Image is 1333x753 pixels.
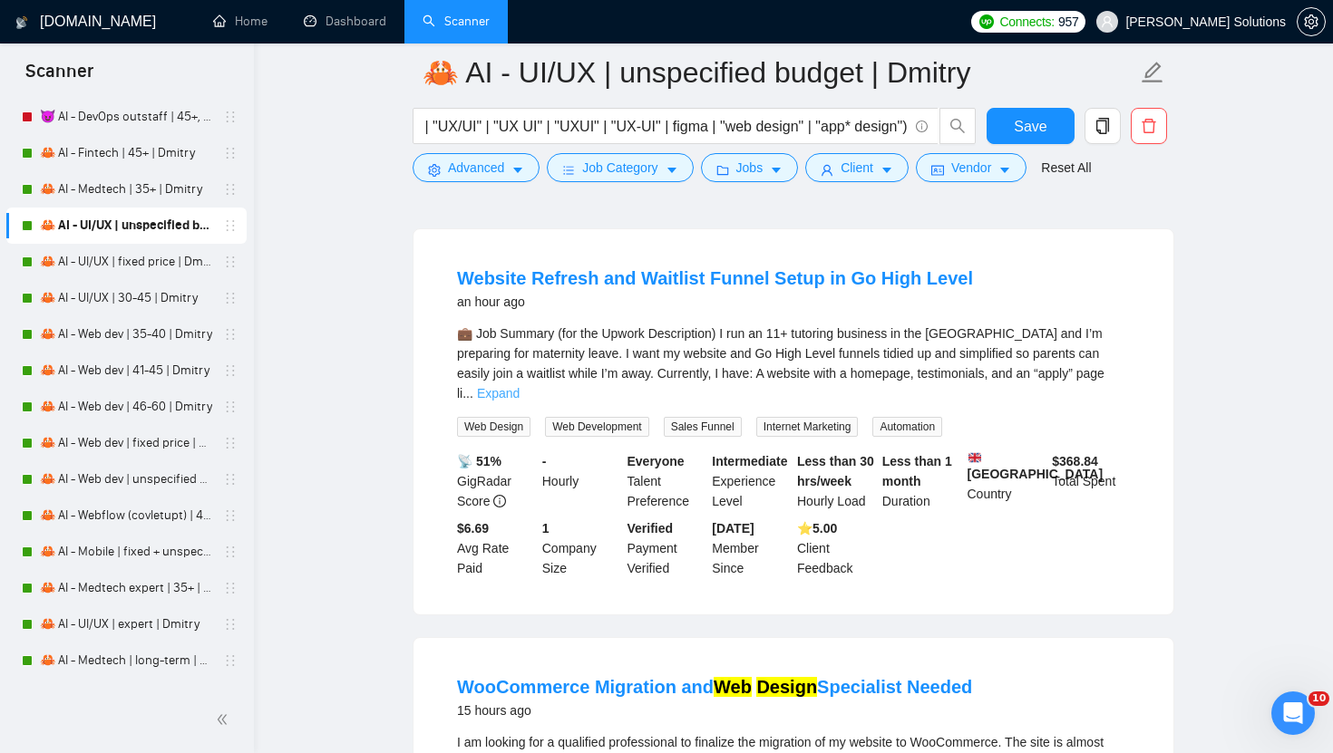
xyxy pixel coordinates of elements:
span: holder [223,327,238,342]
span: Advanced [448,158,504,178]
mark: Design [756,677,817,697]
a: 😈 AI - DevOps outstaff | 45+, fixed, unspec | Artem [40,99,212,135]
a: setting [1297,14,1326,29]
a: 🦀 AI - UI/UX | fixed price | Dmitry [40,244,212,280]
div: Hourly [539,451,624,511]
span: Job Category [582,158,657,178]
span: folder [716,163,729,177]
div: Experience Level [708,451,793,511]
div: Company Size [539,518,624,578]
span: holder [223,182,238,197]
a: 🦀 AI - Medtech | 35+ | Dmitry [40,171,212,208]
a: 🦀 AI - Medtech | long-term | Dmitry [40,642,212,679]
span: holder [223,472,238,487]
button: delete [1131,108,1167,144]
span: holder [223,617,238,632]
input: Scanner name... [423,50,1137,95]
span: Connects: [1000,12,1055,32]
span: double-left [216,710,234,729]
span: info-circle [493,495,506,507]
mark: Web [714,677,752,697]
b: - [542,454,547,468]
a: 🦀 AI - Web dev | 41-45 | Dmitry [40,352,212,389]
span: holder [223,436,238,450]
div: Duration [879,451,964,511]
span: Client [841,158,873,178]
a: 🦀 AI - Web dev | fixed price | Dmitry [40,425,212,461]
b: Less than 30 hrs/week [797,454,874,488]
div: Hourly Load [793,451,879,511]
span: holder [223,255,238,269]
a: dashboardDashboard [304,14,386,29]
span: copy [1085,118,1120,134]
span: user [821,163,833,177]
b: $ 368.84 [1052,454,1098,468]
span: holder [223,218,238,233]
b: [GEOGRAPHIC_DATA] [968,451,1104,481]
b: [DATE] [712,521,754,536]
a: homeHome [213,14,268,29]
a: 🦀 AI - Fintech | 45+ | Dmitry [40,135,212,171]
b: 📡 51% [457,454,501,468]
a: 🦀 AI - Web dev | 35-40 | Dmitry [40,316,212,352]
span: holder [223,146,238,160]
a: 🦀 AI - UI/UX | expert | Dmitry [40,606,212,642]
button: userClientcaret-down [805,153,909,182]
span: idcard [931,163,944,177]
div: Talent Preference [624,451,709,511]
iframe: Intercom live chat [1271,691,1315,735]
div: Country [964,451,1049,511]
div: 💼 Job Summary (for the Upwork Description) I run an 11+ tutoring business in the [GEOGRAPHIC_DATA... [457,323,1130,403]
span: holder [223,581,238,595]
b: Verified [628,521,674,536]
img: 🇬🇧 [968,451,981,464]
span: delete [1132,118,1166,134]
span: search [940,118,975,134]
span: Automation [872,417,942,437]
span: Internet Marketing [756,417,859,437]
button: idcardVendorcaret-down [916,153,1027,182]
span: caret-down [511,163,524,177]
span: holder [223,545,238,559]
div: Total Spent [1048,451,1134,511]
span: 957 [1058,12,1078,32]
a: 🦀 AI - UI/UX | unspecified budget | Dmitry [40,679,212,715]
span: edit [1141,61,1164,84]
div: 15 hours ago [457,700,972,721]
button: Save [987,108,1075,144]
div: Avg Rate Paid [453,518,539,578]
span: ... [462,386,473,401]
button: settingAdvancedcaret-down [413,153,540,182]
input: Search Freelance Jobs... [423,115,908,138]
b: Everyone [628,454,685,468]
span: holder [223,110,238,124]
button: folderJobscaret-down [701,153,799,182]
button: search [939,108,976,144]
span: Jobs [736,158,764,178]
span: Vendor [951,158,991,178]
span: bars [562,163,575,177]
a: 🦀 AI - Web dev | 46-60 | Dmitry [40,389,212,425]
b: Intermediate [712,454,787,468]
a: 🦀 AI - Mobile | fixed + unspecified | Dmitry [40,534,212,570]
a: searchScanner [423,14,490,29]
span: holder [223,400,238,414]
b: Less than 1 month [882,454,952,488]
div: Payment Verified [624,518,709,578]
button: copy [1085,108,1121,144]
span: holder [223,291,238,305]
button: barsJob Categorycaret-down [547,153,693,182]
a: Reset All [1041,158,1091,178]
span: holder [223,508,238,523]
a: 🦀 AI - Web dev | unspecified budget | Dmitry [40,461,212,497]
span: caret-down [770,163,783,177]
a: WooCommerce Migration andWeb DesignSpecialist Needed [457,677,972,697]
span: holder [223,653,238,668]
a: Expand [477,386,520,401]
span: caret-down [998,163,1011,177]
a: 🦀 AI - UI/UX | 30-45 | Dmitry [40,280,212,316]
span: user [1101,15,1114,28]
span: Web Development [545,417,649,437]
b: ⭐️ 5.00 [797,521,837,536]
b: 1 [542,521,550,536]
